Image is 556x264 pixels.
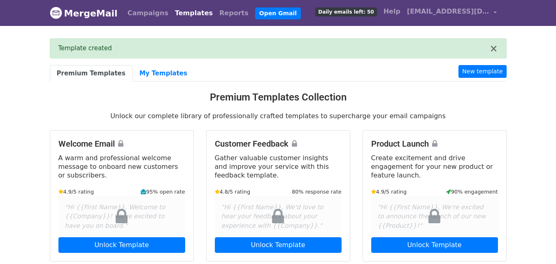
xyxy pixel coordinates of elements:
[407,7,489,16] span: [EMAIL_ADDRESS][DOMAIN_NAME]
[50,112,507,120] p: Unlock our complete library of professionally crafted templates to supercharge your email campaigns
[371,139,498,149] h4: Product Launch
[58,154,185,180] p: A warm and professional welcome message to onboard new customers or subscribers.
[58,44,490,53] div: Template created
[215,139,342,149] h4: Customer Feedback
[255,7,301,19] a: Open Gmail
[215,196,342,237] div: "Hi {{First Name}}, We'd love to hear your feedback about your experience with {{Company}}."
[50,65,133,82] a: Premium Templates
[58,196,185,237] div: "Hi {{First Name}}, Welcome to {{Company}}! We're excited to have you on board."
[50,91,507,103] h3: Premium Templates Collection
[58,139,185,149] h4: Welcome Email
[371,154,498,180] p: Create excitement and drive engagement for your new product or feature launch.
[312,3,380,20] a: Daily emails left: 50
[371,196,498,237] div: "Hi {{First Name}}, We're excited to announce the launch of our new {{Product}}!"
[215,188,251,196] small: 4.8/5 rating
[172,5,216,21] a: Templates
[133,65,194,82] a: My Templates
[58,237,185,253] a: Unlock Template
[371,237,498,253] a: Unlock Template
[58,188,94,196] small: 4.9/5 rating
[380,3,404,20] a: Help
[489,44,498,54] button: ×
[215,237,342,253] a: Unlock Template
[141,188,185,196] small: 95% open rate
[458,65,506,78] a: New template
[292,188,341,196] small: 80% response rate
[124,5,172,21] a: Campaigns
[50,7,62,19] img: MergeMail logo
[404,3,500,23] a: [EMAIL_ADDRESS][DOMAIN_NAME]
[371,188,407,196] small: 4.9/5 rating
[446,188,498,196] small: 90% engagement
[216,5,252,21] a: Reports
[50,5,118,22] a: MergeMail
[315,7,377,16] span: Daily emails left: 50
[215,154,342,180] p: Gather valuable customer insights and improve your service with this feedback template.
